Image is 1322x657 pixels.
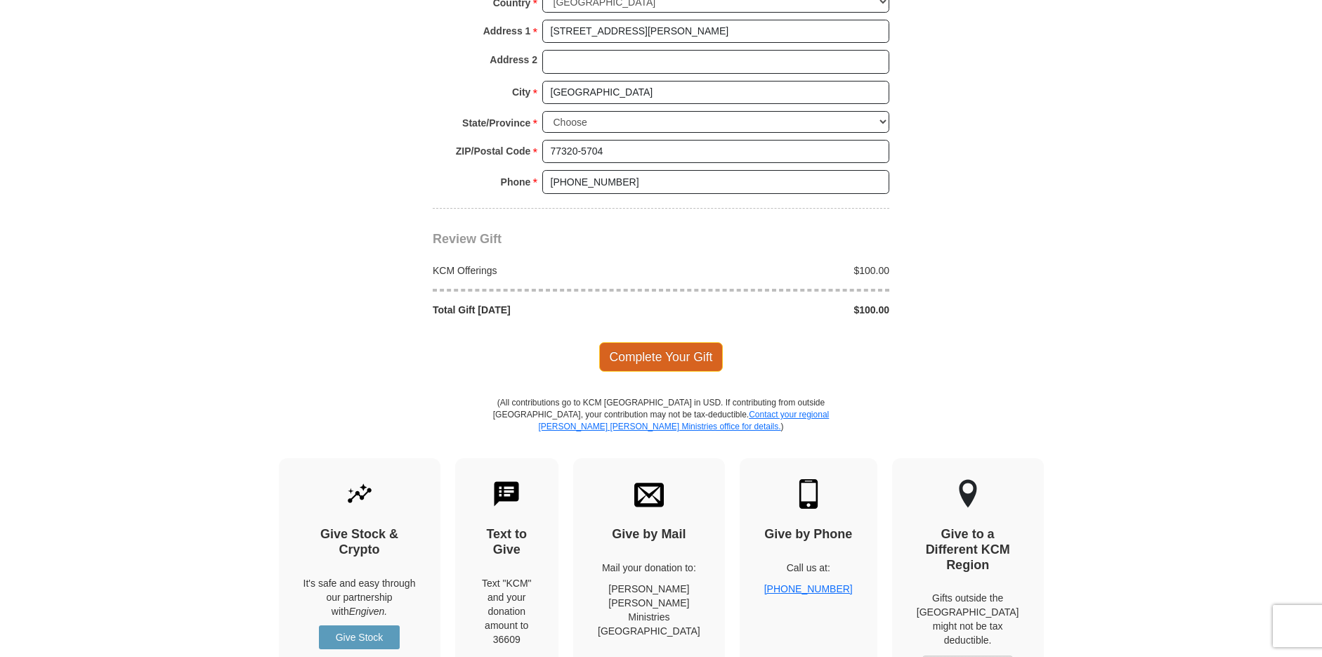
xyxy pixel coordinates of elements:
div: $100.00 [661,264,897,278]
h4: Give by Phone [764,527,853,542]
img: mobile.svg [794,479,823,509]
strong: Phone [501,172,531,192]
span: Complete Your Gift [599,342,724,372]
p: Mail your donation to: [598,561,700,575]
strong: ZIP/Postal Code [456,141,531,161]
img: other-region [958,479,978,509]
strong: Address 2 [490,50,537,70]
strong: City [512,82,530,102]
p: [PERSON_NAME] [PERSON_NAME] Ministries [GEOGRAPHIC_DATA] [598,582,700,638]
i: Engiven. [349,606,387,617]
p: Call us at: [764,561,853,575]
h4: Text to Give [480,527,535,557]
strong: State/Province [462,113,530,133]
h4: Give by Mail [598,527,700,542]
strong: Address 1 [483,21,531,41]
a: Give Stock [319,625,400,649]
p: Gifts outside the [GEOGRAPHIC_DATA] might not be tax deductible. [917,591,1019,647]
img: envelope.svg [634,479,664,509]
div: $100.00 [661,303,897,317]
h4: Give to a Different KCM Region [917,527,1019,573]
p: It's safe and easy through our partnership with [303,576,416,618]
img: text-to-give.svg [492,479,521,509]
img: give-by-stock.svg [345,479,374,509]
p: (All contributions go to KCM [GEOGRAPHIC_DATA] in USD. If contributing from outside [GEOGRAPHIC_D... [492,397,830,458]
div: Total Gift [DATE] [426,303,662,317]
div: Text "KCM" and your donation amount to 36609 [480,576,535,646]
a: [PHONE_NUMBER] [764,583,853,594]
span: Review Gift [433,232,502,246]
div: KCM Offerings [426,264,662,278]
h4: Give Stock & Crypto [303,527,416,557]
